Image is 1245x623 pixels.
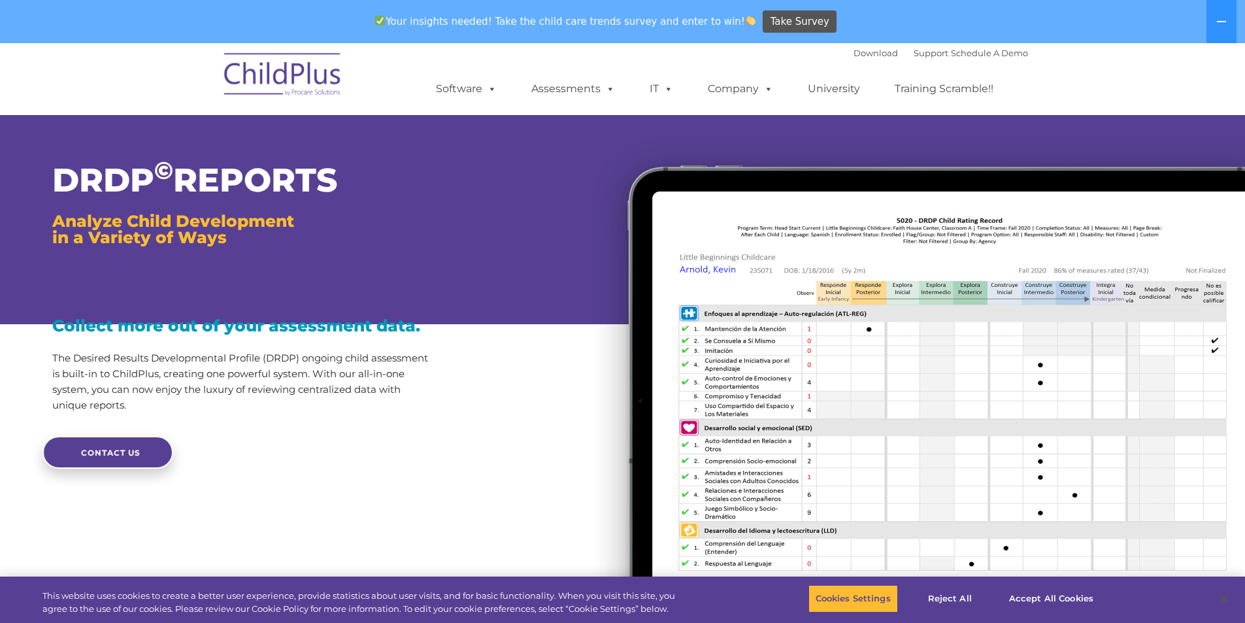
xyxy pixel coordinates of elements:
[52,318,437,334] h3: Collect more out of your assessment data.
[1002,585,1101,613] button: Accept All Cookies
[808,585,898,613] button: Cookies Settings
[763,10,837,33] a: Take Survey
[882,76,1006,102] a: Training Scramble!!
[695,76,786,102] a: Company
[218,44,348,109] img: ChildPlus by Procare Solutions
[52,350,437,413] p: The Desired Results Developmental Profile (DRDP) ongoing child assessment is built-in to ChildPlu...
[154,156,173,185] sup: ©
[81,448,141,458] span: CONTACT US
[370,8,761,34] span: Your insights needed! Take the child care trends survey and enter to win!
[951,48,1028,58] a: Schedule A Demo
[795,76,873,102] a: University
[771,10,829,33] span: Take Survey
[1210,584,1238,613] button: Close
[52,211,294,231] span: Analyze Child Development
[854,48,1028,58] font: |
[909,585,991,613] button: Reject All
[42,590,685,615] div: This website uses cookies to create a better user experience, provide statistics about user visit...
[375,16,385,25] img: ✅
[854,48,898,58] a: Download
[637,76,686,102] a: IT
[914,48,948,58] a: Support
[518,76,628,102] a: Assessments
[423,76,510,102] a: Software
[746,16,755,25] img: 👏
[52,164,437,197] h1: DRDP REPORTS
[52,227,227,247] span: in a Variety of Ways
[42,436,173,469] a: CONTACT US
